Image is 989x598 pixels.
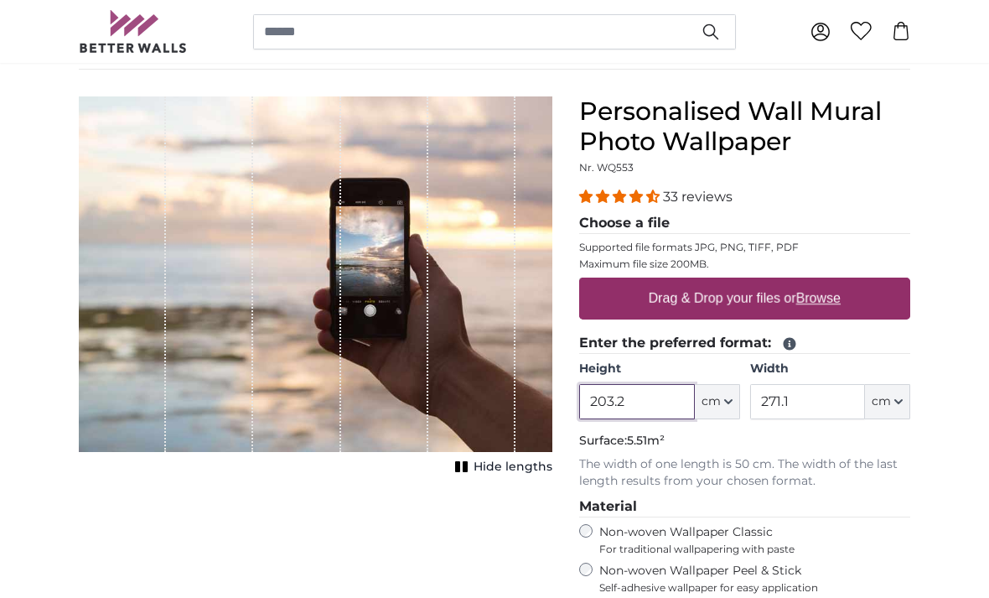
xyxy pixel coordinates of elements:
span: Nr. WQ553 [579,161,634,174]
button: cm [695,384,740,419]
div: 1 of 1 [79,96,552,479]
label: Height [579,361,739,377]
span: cm [872,393,891,410]
label: Non-woven Wallpaper Classic [599,524,910,556]
p: Maximum file size 200MB. [579,257,910,271]
label: Non-woven Wallpaper Peel & Stick [599,563,910,595]
span: cm [702,393,721,410]
legend: Material [579,497,910,517]
span: Self-adhesive wallpaper for easy application [599,581,910,595]
p: Surface: [579,433,910,450]
u: Browse [796,291,841,305]
label: Width [750,361,910,377]
p: Supported file formats JPG, PNG, TIFF, PDF [579,241,910,254]
img: Betterwalls [79,10,188,53]
span: For traditional wallpapering with paste [599,543,910,556]
h1: Personalised Wall Mural Photo Wallpaper [579,96,910,157]
button: Hide lengths [450,455,552,479]
legend: Enter the preferred format: [579,333,910,354]
span: 4.33 stars [579,189,663,205]
span: 5.51m² [627,433,665,448]
p: The width of one length is 50 cm. The width of the last length results from your chosen format. [579,456,910,490]
span: Hide lengths [474,459,552,476]
legend: Choose a file [579,213,910,234]
button: cm [865,384,910,419]
span: 33 reviews [663,189,733,205]
label: Drag & Drop your files or [642,282,847,315]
